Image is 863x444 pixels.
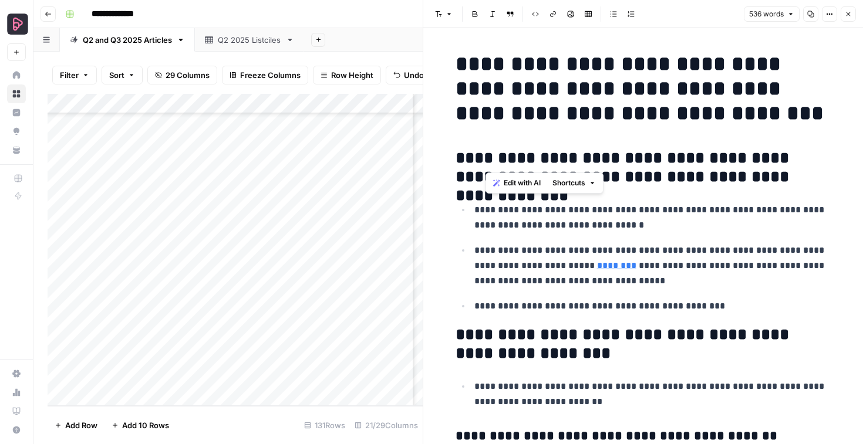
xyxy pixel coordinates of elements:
div: 131 Rows [299,416,350,435]
a: Insights [7,103,26,122]
span: Sort [109,69,124,81]
span: 29 Columns [166,69,210,81]
button: Add 10 Rows [104,416,176,435]
a: Opportunities [7,122,26,141]
span: 536 words [749,9,784,19]
a: Q2 2025 Listciles [195,28,304,52]
button: Freeze Columns [222,66,308,84]
span: Edit with AI [504,178,541,188]
a: Learning Hub [7,402,26,421]
span: Freeze Columns [240,69,301,81]
span: Undo [404,69,424,81]
span: Shortcuts [552,178,585,188]
img: Preply Business Logo [7,13,28,35]
span: Filter [60,69,79,81]
button: Edit with AI [488,175,545,191]
a: Q2 and Q3 2025 Articles [60,28,195,52]
span: Add 10 Rows [122,419,169,431]
a: Settings [7,364,26,383]
span: Row Height [331,69,373,81]
button: Undo [386,66,431,84]
button: 29 Columns [147,66,217,84]
span: Add Row [65,419,97,431]
button: Help + Support [7,421,26,439]
button: Shortcuts [548,175,601,191]
button: Add Row [48,416,104,435]
a: Browse [7,84,26,103]
div: 21/29 Columns [350,416,423,435]
button: Workspace: Preply Business [7,9,26,39]
button: Row Height [313,66,381,84]
button: Sort [102,66,143,84]
div: Q2 and Q3 2025 Articles [83,34,172,46]
button: Filter [52,66,97,84]
a: Usage [7,383,26,402]
div: Q2 2025 Listciles [218,34,281,46]
a: Your Data [7,141,26,160]
a: Home [7,66,26,84]
button: 536 words [744,6,800,22]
